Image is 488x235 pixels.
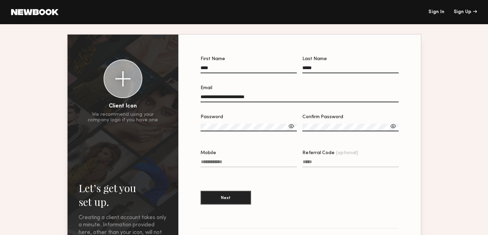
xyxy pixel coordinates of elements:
[302,57,399,62] div: Last Name
[302,124,399,131] input: Confirm Password
[201,115,297,120] div: Password
[201,57,297,62] div: First Name
[201,151,297,156] div: Mobile
[302,151,399,156] div: Referral Code
[302,159,399,167] input: Referral Code(optional)
[428,10,444,15] a: Sign In
[201,86,399,91] div: Email
[79,181,167,209] h2: Let’s get you set up.
[109,104,137,109] div: Client Icon
[302,115,399,120] div: Confirm Password
[201,94,399,102] input: Email
[336,151,358,156] span: (optional)
[302,65,399,73] input: Last Name
[454,10,477,15] div: Sign Up
[201,124,297,131] input: Password
[201,159,297,167] input: Mobile
[201,65,297,73] input: First Name
[201,191,251,205] button: Next
[88,112,158,123] div: We recommend using your company logo if you have one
